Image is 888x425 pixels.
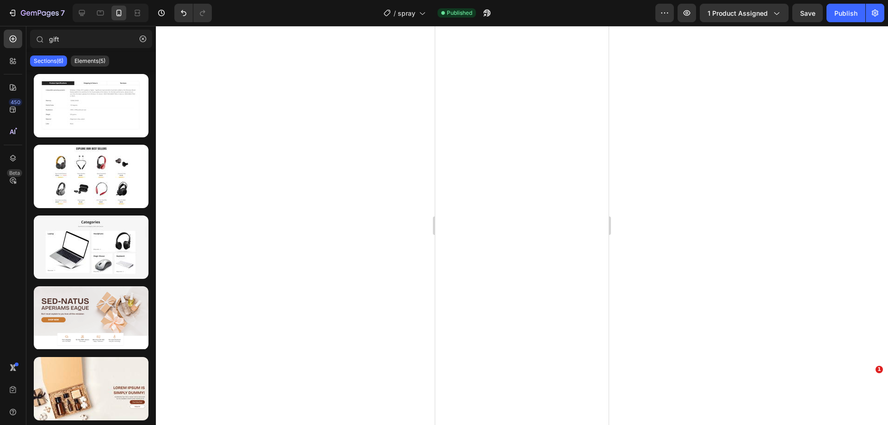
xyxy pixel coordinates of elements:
[394,8,396,18] span: /
[4,4,69,22] button: 7
[7,169,22,177] div: Beta
[857,380,879,402] iframe: Intercom live chat
[800,9,815,17] span: Save
[61,7,65,18] p: 7
[174,4,212,22] div: Undo/Redo
[34,57,63,65] p: Sections(6)
[700,4,789,22] button: 1 product assigned
[9,99,22,106] div: 450
[708,8,768,18] span: 1 product assigned
[398,8,415,18] span: spray
[435,26,609,425] iframe: Design area
[876,366,883,373] span: 1
[447,9,472,17] span: Published
[792,4,823,22] button: Save
[30,30,152,48] input: Search Sections & Elements
[826,4,865,22] button: Publish
[834,8,857,18] div: Publish
[74,57,105,65] p: Elements(5)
